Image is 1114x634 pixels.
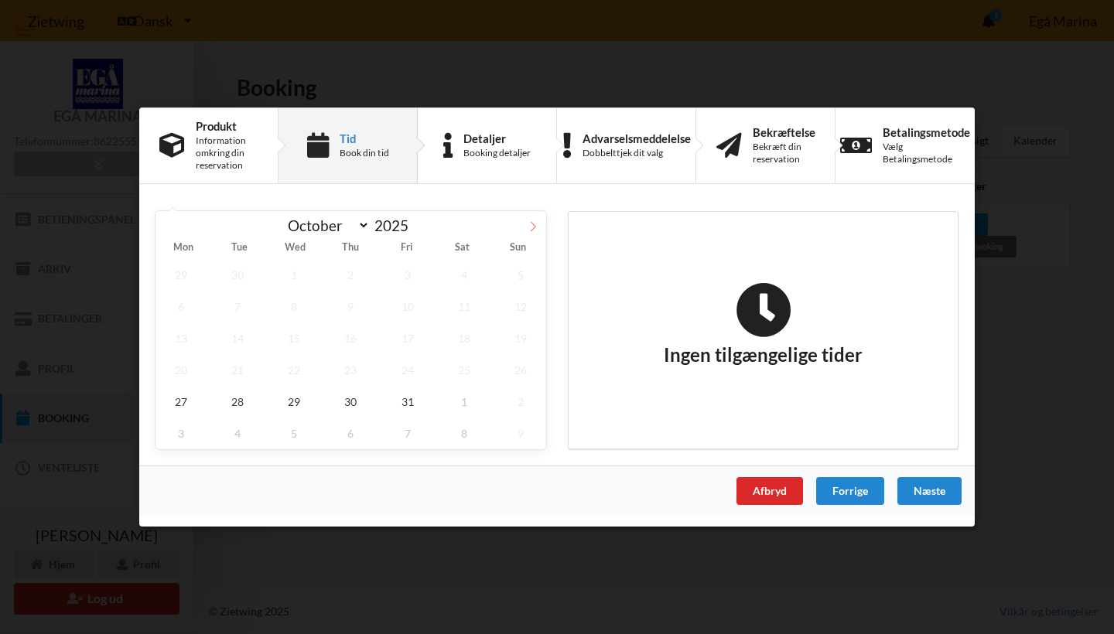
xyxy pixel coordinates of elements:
[326,291,377,322] span: October 9, 2025
[281,216,371,235] select: Month
[155,322,207,354] span: October 13, 2025
[495,418,546,449] span: November 9, 2025
[463,147,531,159] div: Booking detaljer
[326,322,377,354] span: October 16, 2025
[439,386,490,418] span: November 1, 2025
[883,126,970,138] div: Betalingsmetode
[155,244,211,254] span: Mon
[211,244,267,254] span: Tue
[268,322,320,354] span: October 15, 2025
[883,141,970,165] div: Vælg Betalingsmetode
[323,244,378,254] span: Thu
[382,418,433,449] span: November 7, 2025
[495,386,546,418] span: November 2, 2025
[583,132,691,145] div: Advarselsmeddelelse
[753,141,815,165] div: Bekræft din reservation
[379,244,435,254] span: Fri
[382,354,433,386] span: October 24, 2025
[495,291,546,322] span: October 12, 2025
[326,418,377,449] span: November 6, 2025
[382,386,433,418] span: October 31, 2025
[212,386,263,418] span: October 28, 2025
[196,120,258,132] div: Produkt
[583,147,691,159] div: Dobbelttjek dit valg
[439,418,490,449] span: November 8, 2025
[155,418,207,449] span: November 3, 2025
[212,322,263,354] span: October 14, 2025
[212,418,263,449] span: November 4, 2025
[435,244,490,254] span: Sat
[155,291,207,322] span: October 6, 2025
[370,216,421,234] input: Year
[268,259,320,291] span: October 1, 2025
[212,259,263,291] span: September 30, 2025
[155,259,207,291] span: September 29, 2025
[155,386,207,418] span: October 27, 2025
[463,132,531,145] div: Detaljer
[753,126,815,138] div: Bekræftelse
[382,291,433,322] span: October 10, 2025
[268,354,320,386] span: October 22, 2025
[736,477,803,505] div: Afbryd
[439,259,490,291] span: October 4, 2025
[326,354,377,386] span: October 23, 2025
[267,244,323,254] span: Wed
[439,291,490,322] span: October 11, 2025
[268,418,320,449] span: November 5, 2025
[212,354,263,386] span: October 21, 2025
[268,291,320,322] span: October 8, 2025
[196,135,258,172] div: Information omkring din reservation
[495,354,546,386] span: October 26, 2025
[268,386,320,418] span: October 29, 2025
[382,259,433,291] span: October 3, 2025
[212,291,263,322] span: October 7, 2025
[326,386,377,418] span: October 30, 2025
[664,282,863,367] h2: Ingen tilgængelige tider
[326,259,377,291] span: October 2, 2025
[495,322,546,354] span: October 19, 2025
[816,477,884,505] div: Forrige
[340,147,389,159] div: Book din tid
[490,244,546,254] span: Sun
[439,354,490,386] span: October 25, 2025
[897,477,962,505] div: Næste
[340,132,389,145] div: Tid
[495,259,546,291] span: October 5, 2025
[155,354,207,386] span: October 20, 2025
[439,322,490,354] span: October 18, 2025
[382,322,433,354] span: October 17, 2025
